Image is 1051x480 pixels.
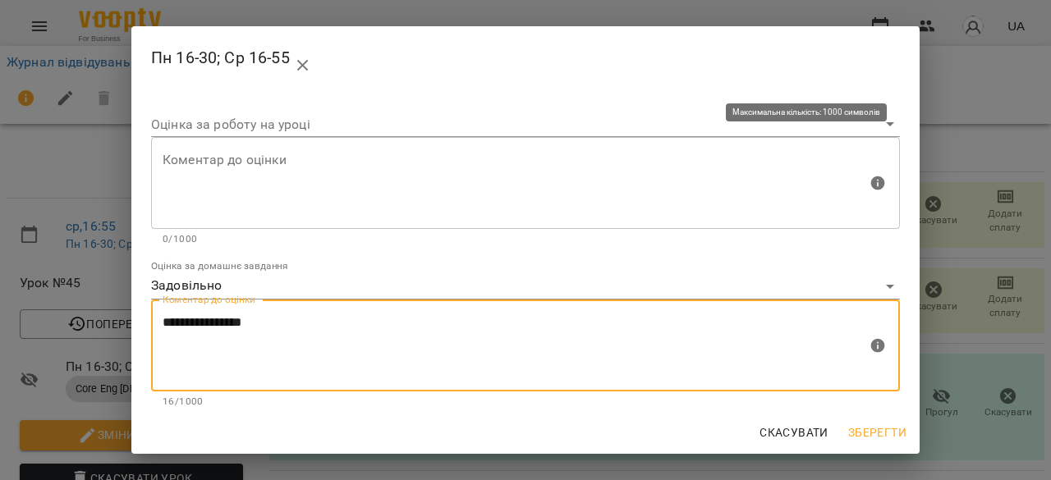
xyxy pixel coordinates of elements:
span: Зберегти [848,423,906,442]
p: 16/1000 [163,394,888,410]
div: Задовільно [151,273,900,299]
button: Зберегти [842,418,913,447]
button: close [283,46,323,85]
button: Скасувати [753,418,835,447]
p: 0/1000 [163,231,888,248]
div: Максимальна кількість: 1000 символів [151,137,900,247]
h2: Пн 16-30; Ср 16-55 [151,39,900,79]
span: Скасувати [760,423,828,442]
label: Оцінка за домашнє завдання [151,262,288,272]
